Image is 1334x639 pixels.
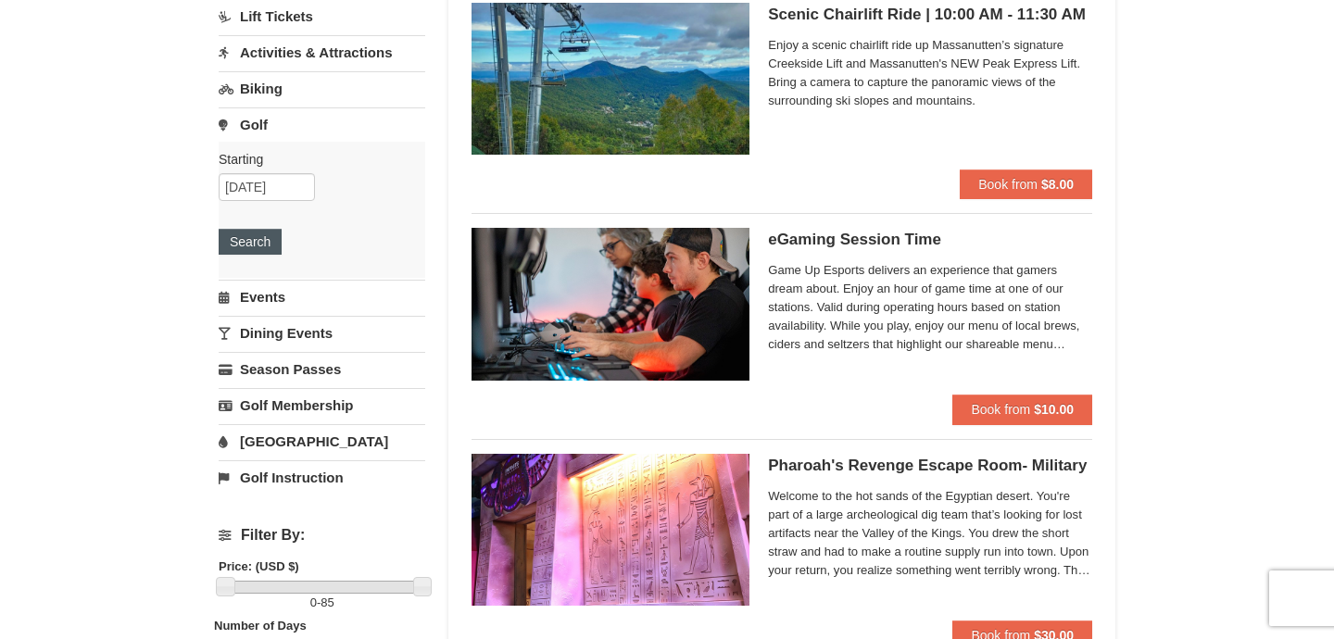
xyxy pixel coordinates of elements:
[472,454,749,606] img: 6619913-410-20a124c9.jpg
[768,261,1092,354] span: Game Up Esports delivers an experience that gamers dream about. Enjoy an hour of game time at one...
[1034,402,1074,417] strong: $10.00
[219,424,425,458] a: [GEOGRAPHIC_DATA]
[960,169,1092,199] button: Book from $8.00
[219,35,425,69] a: Activities & Attractions
[768,457,1092,475] h5: Pharoah's Revenge Escape Room- Military
[219,460,425,495] a: Golf Instruction
[472,228,749,380] img: 19664770-34-0b975b5b.jpg
[321,595,333,609] span: 85
[768,487,1092,580] span: Welcome to the hot sands of the Egyptian desert. You're part of a large archeological dig team th...
[978,177,1038,192] span: Book from
[219,352,425,386] a: Season Passes
[219,388,425,422] a: Golf Membership
[219,559,299,573] strong: Price: (USD $)
[219,71,425,106] a: Biking
[971,402,1030,417] span: Book from
[768,36,1092,110] span: Enjoy a scenic chairlift ride up Massanutten’s signature Creekside Lift and Massanutten's NEW Pea...
[219,107,425,142] a: Golf
[472,3,749,155] img: 24896431-1-a2e2611b.jpg
[1041,177,1074,192] strong: $8.00
[219,280,425,314] a: Events
[219,150,411,169] label: Starting
[310,595,317,609] span: 0
[952,395,1092,424] button: Book from $10.00
[768,6,1092,24] h5: Scenic Chairlift Ride | 10:00 AM - 11:30 AM
[214,619,307,633] strong: Number of Days
[219,527,425,544] h4: Filter By:
[768,231,1092,249] h5: eGaming Session Time
[219,316,425,350] a: Dining Events
[219,229,282,255] button: Search
[219,594,425,612] label: -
